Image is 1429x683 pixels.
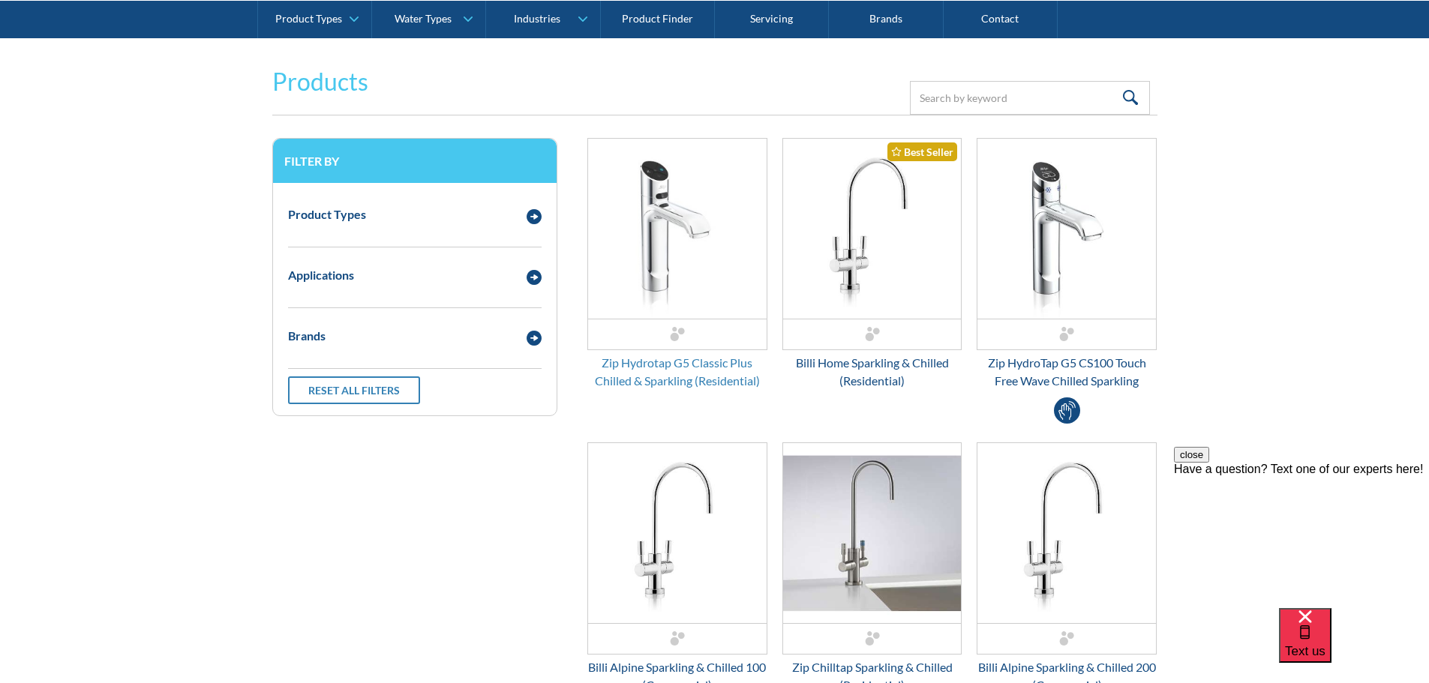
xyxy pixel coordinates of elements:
a: Zip HydroTap G5 CS100 Touch Free Wave Chilled Sparkling Zip HydroTap G5 CS100 Touch Free Wave Chi... [977,138,1157,390]
h3: Filter by [284,154,545,168]
img: Billi Alpine Sparkling & Chilled 200 (Commercial) [977,443,1156,623]
a: Reset all filters [288,376,420,404]
input: Search by keyword [910,81,1150,115]
a: Billi Home Sparkling & Chilled (Residential)Best SellerBilli Home Sparkling & Chilled (Residential) [782,138,962,390]
div: Water Types [395,12,452,25]
a: Zip Hydrotap G5 Classic Plus Chilled & Sparkling (Residential)Zip Hydrotap G5 Classic Plus Chille... [587,138,767,390]
div: Product Types [275,12,342,25]
img: Billi Home Sparkling & Chilled (Residential) [783,139,962,319]
iframe: podium webchat widget bubble [1279,608,1429,683]
div: Billi Home Sparkling & Chilled (Residential) [782,354,962,390]
div: Zip HydroTap G5 CS100 Touch Free Wave Chilled Sparkling [977,354,1157,390]
div: Zip Hydrotap G5 Classic Plus Chilled & Sparkling (Residential) [587,354,767,390]
div: Best Seller [887,142,957,161]
div: Brands [288,327,326,345]
img: Zip HydroTap G5 CS100 Touch Free Wave Chilled Sparkling [977,139,1156,319]
div: Product Types [288,205,366,223]
img: Zip Hydrotap G5 Classic Plus Chilled & Sparkling (Residential) [588,139,767,319]
div: Applications [288,266,354,284]
iframe: podium webchat widget prompt [1174,447,1429,627]
h2: Products [272,64,368,100]
div: Industries [514,12,560,25]
img: Zip Chilltap Sparkling & Chilled (Residential) [783,443,962,623]
img: Billi Alpine Sparkling & Chilled 100 (Commercial) [588,443,767,623]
